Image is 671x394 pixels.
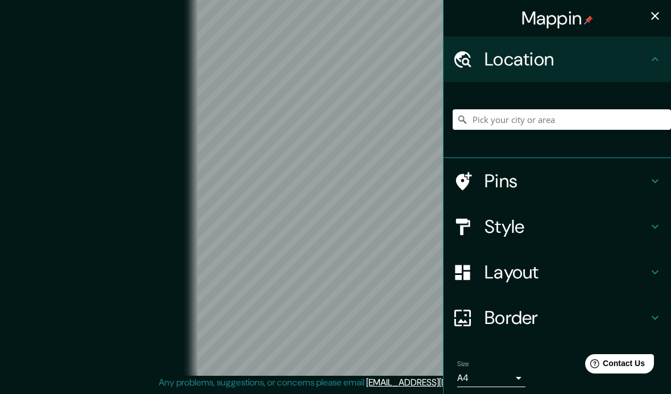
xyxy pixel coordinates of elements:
[444,36,671,82] div: Location
[584,15,593,24] img: pin-icon.png
[521,7,594,30] h4: Mappin
[484,48,648,71] h4: Location
[444,249,671,295] div: Layout
[457,369,525,387] div: A4
[453,109,671,130] input: Pick your city or area
[457,359,469,369] label: Size
[444,295,671,340] div: Border
[366,376,507,388] a: [EMAIL_ADDRESS][DOMAIN_NAME]
[484,170,648,192] h4: Pins
[159,376,508,389] p: Any problems, suggestions, or concerns please email .
[570,350,658,381] iframe: Help widget launcher
[484,306,648,329] h4: Border
[444,158,671,204] div: Pins
[484,215,648,238] h4: Style
[444,204,671,249] div: Style
[484,261,648,284] h4: Layout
